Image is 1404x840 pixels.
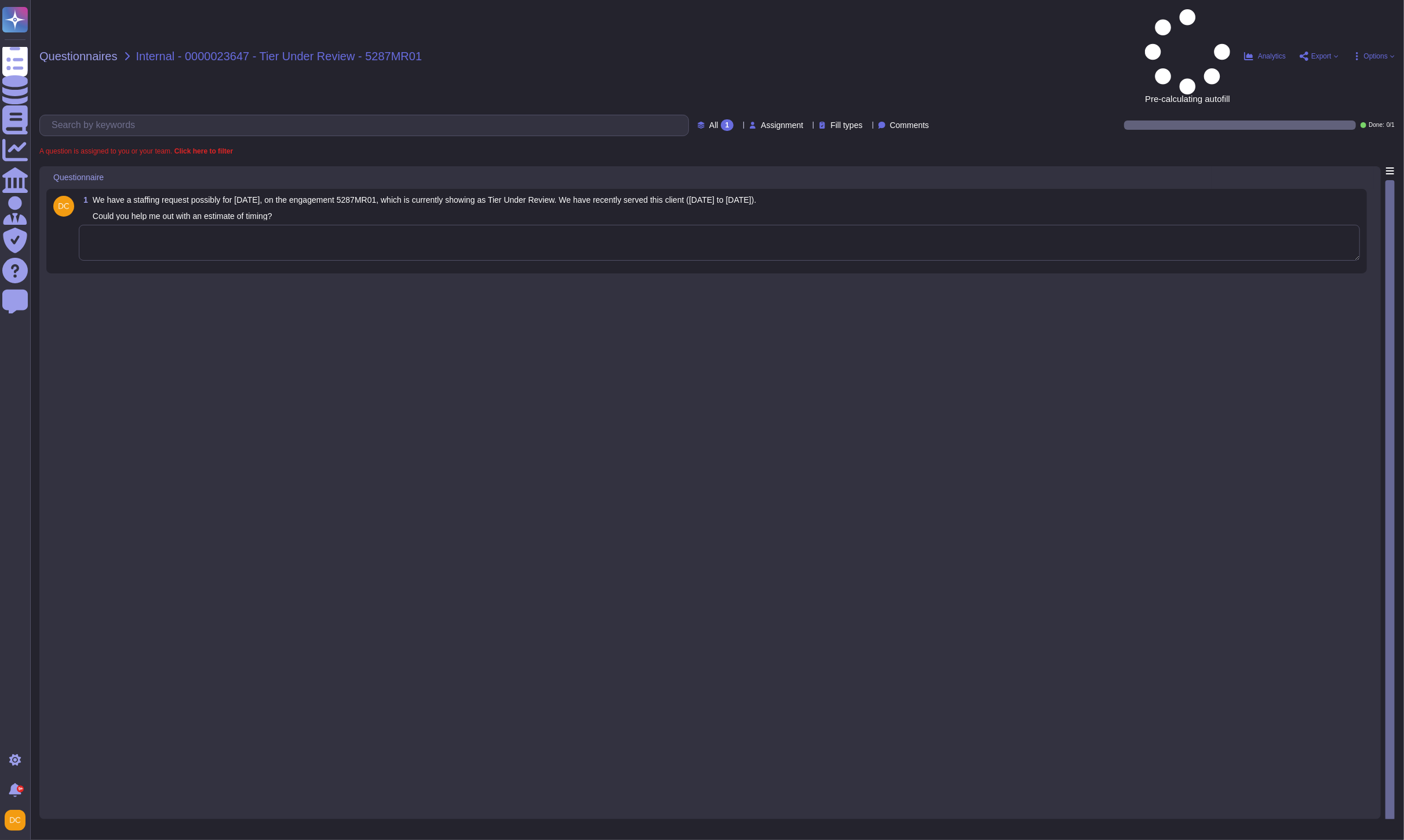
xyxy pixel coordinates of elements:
[79,196,88,204] span: 1
[1244,52,1286,61] button: Analytics
[172,147,233,155] b: Click here to filter
[1311,53,1332,60] span: Export
[761,121,803,129] span: Assignment
[721,119,734,131] div: 1
[1364,53,1388,60] span: Options
[1369,122,1384,128] span: Done:
[136,50,422,62] span: Internal - 0000023647 - Tier Under Review - 5287MR01
[53,173,104,181] span: Questionnaire
[890,121,929,129] span: Comments
[1387,122,1395,128] span: 0 / 1
[53,196,74,217] img: user
[709,121,719,129] span: All
[830,121,862,129] span: Fill types
[17,786,24,792] div: 9+
[39,148,233,155] span: A question is assigned to you or your team.
[5,810,25,831] img: user
[39,50,118,62] span: Questionnaires
[46,115,688,136] input: Search by keywords
[2,808,34,833] button: user
[1145,9,1230,103] span: Pre-calculating autofill
[1258,53,1286,60] span: Analytics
